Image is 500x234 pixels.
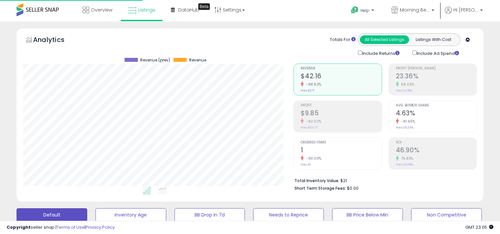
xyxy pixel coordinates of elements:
small: Prev: 26.08% [396,163,413,167]
b: Total Inventory Value: [294,178,339,183]
button: Inventory Age [96,208,166,221]
small: 79.83% [399,156,413,161]
a: Privacy Policy [86,224,115,230]
small: Prev: $54.77 [301,126,318,130]
small: Prev: 10 [301,163,311,167]
span: Profit [PERSON_NAME] [396,67,477,70]
button: Non Competitive [411,208,482,221]
small: Prev: 25.29% [396,126,413,130]
span: Help [361,8,369,13]
button: BB Price Below Min [332,208,403,221]
small: Prev: 14.78% [396,89,412,93]
button: Needs to Reprice [253,208,324,221]
h2: 46.90% [396,146,477,155]
span: Listings [138,7,155,13]
span: Hi [PERSON_NAME] [453,7,478,13]
span: DataHub [178,7,199,13]
span: Ordered Items [301,141,381,144]
button: All Selected Listings [360,35,409,44]
div: seller snap | | [7,224,115,231]
li: $21 [294,176,472,184]
small: -82.02% [304,119,322,124]
h2: 23.36% [396,72,477,81]
h2: 4.63% [396,109,477,118]
h5: Analytics [33,35,77,46]
span: Revenue [189,58,206,62]
span: Overview [91,7,112,13]
b: Short Term Storage Fees: [294,185,346,191]
a: Terms of Use [57,224,85,230]
span: Avg. Buybox Share [396,104,477,107]
span: 2025-09-8 23:05 GMT [465,224,493,230]
span: $0.00 [347,185,359,191]
small: 58.05% [399,82,414,87]
div: Include Ad Spend [407,49,470,57]
span: Revenue (prev) [140,58,170,62]
button: Default [17,208,87,221]
span: Morning Beauty [400,7,430,13]
span: Profit [301,104,381,107]
h2: $42.16 [301,72,381,81]
button: BB Drop in 7d [174,208,245,221]
small: -81.69% [399,119,415,124]
small: Prev: $371 [301,89,314,93]
i: Get Help [351,6,359,14]
small: -90.00% [304,156,322,161]
strong: Copyright [7,224,31,230]
span: ROI [396,141,477,144]
small: -88.62% [304,82,322,87]
div: Totals For [330,37,356,43]
a: Hi [PERSON_NAME] [445,7,483,21]
button: Listings With Cost [409,35,458,44]
a: Help [346,1,381,21]
h2: 1 [301,146,381,155]
span: Revenue [301,67,381,70]
h2: $9.85 [301,109,381,118]
div: Include Returns [353,49,407,57]
div: Tooltip anchor [198,3,210,10]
